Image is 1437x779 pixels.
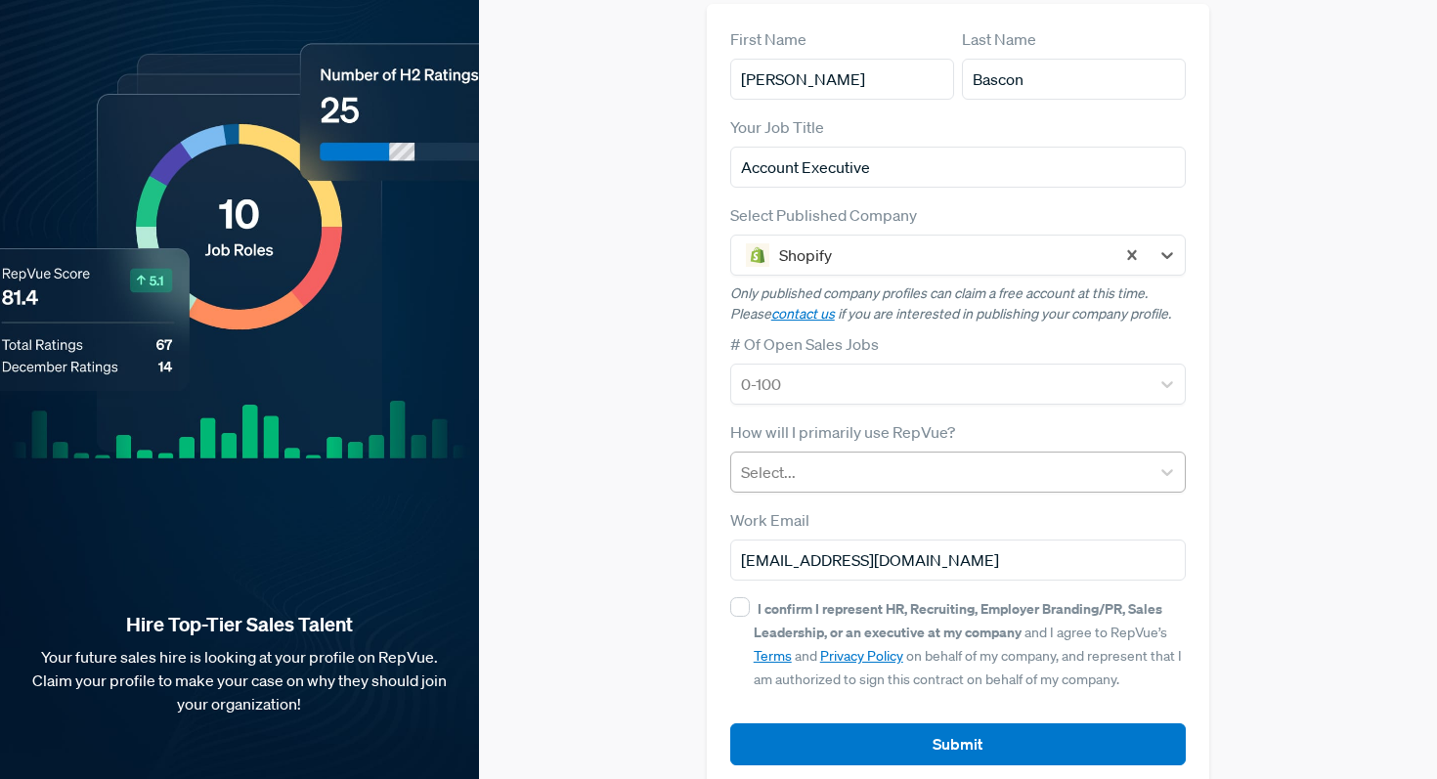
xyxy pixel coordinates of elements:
p: Your future sales hire is looking at your profile on RepVue. Claim your profile to make your case... [31,645,448,715]
a: contact us [771,305,835,323]
input: Email [730,540,1187,581]
label: Your Job Title [730,115,824,139]
label: Work Email [730,508,809,532]
a: Privacy Policy [820,647,903,665]
img: Shopify [746,243,769,267]
label: How will I primarily use RepVue? [730,420,955,444]
label: Select Published Company [730,203,917,227]
input: First Name [730,59,954,100]
span: and I agree to RepVue’s and on behalf of my company, and represent that I am authorized to sign t... [754,600,1182,688]
p: Only published company profiles can claim a free account at this time. Please if you are interest... [730,283,1187,325]
label: Last Name [962,27,1036,51]
button: Submit [730,723,1187,765]
strong: Hire Top-Tier Sales Talent [31,612,448,637]
a: Terms [754,647,792,665]
strong: I confirm I represent HR, Recruiting, Employer Branding/PR, Sales Leadership, or an executive at ... [754,599,1162,641]
input: Title [730,147,1187,188]
label: # Of Open Sales Jobs [730,332,879,356]
label: First Name [730,27,806,51]
input: Last Name [962,59,1186,100]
